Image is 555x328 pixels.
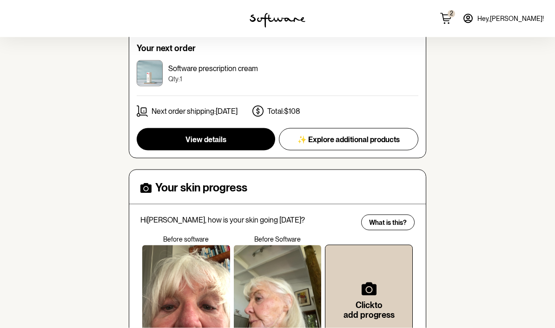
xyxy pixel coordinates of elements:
[250,13,305,28] img: software logo
[340,300,397,320] h6: Click to add progress
[137,60,163,86] img: cktujd3cr00003e5xydhm4e2c.jpg
[152,107,238,116] p: Next order shipping: [DATE]
[232,236,324,243] p: Before Software
[137,43,418,53] h6: Your next order
[267,107,300,116] p: Total: $108
[448,10,455,17] span: 2
[155,181,247,195] h4: Your skin progress
[361,215,415,230] button: What is this?
[140,236,232,243] p: Before software
[168,64,258,73] p: Software prescription cream
[457,7,549,30] a: Hey,[PERSON_NAME]!
[369,219,407,227] span: What is this?
[477,15,544,23] span: Hey, [PERSON_NAME] !
[185,135,226,144] span: View details
[168,75,258,83] p: Qty: 1
[137,128,275,151] button: View details
[297,135,400,144] span: ✨ Explore additional products
[140,216,355,224] p: Hi [PERSON_NAME] , how is your skin going [DATE]?
[279,128,418,151] button: ✨ Explore additional products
